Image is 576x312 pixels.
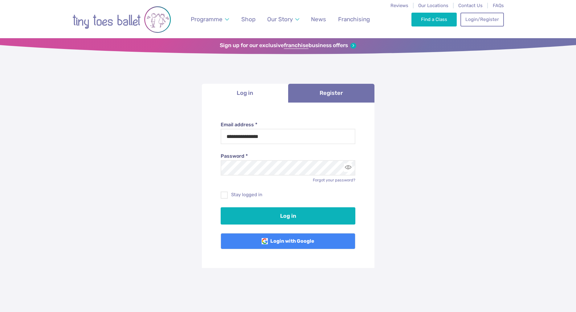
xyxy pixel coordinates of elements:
span: News [311,16,326,23]
a: Sign up for our exclusivefranchisebusiness offers [220,42,356,49]
a: Shop [238,12,258,26]
a: Register [288,84,374,103]
a: Login with Google [221,233,355,249]
a: Franchising [335,12,373,26]
span: Our Story [267,16,293,23]
span: Franchising [338,16,370,23]
a: Find a Class [411,13,457,26]
button: Log in [221,207,355,225]
label: Email address * [221,121,355,128]
a: Login/Register [460,13,504,26]
a: Contact Us [458,3,483,8]
a: Programme [188,12,232,26]
label: Stay logged in [221,192,355,198]
span: Programme [191,16,223,23]
a: News [308,12,329,26]
button: Toggle password visibility [344,164,352,172]
img: tiny toes ballet [72,4,171,35]
div: Log in [202,103,374,268]
label: Password * [221,153,355,160]
a: Our Locations [418,3,448,8]
img: Google Logo [262,238,268,244]
a: Reviews [390,3,408,8]
a: FAQs [493,3,504,8]
strong: franchise [284,42,308,49]
a: Our Story [264,12,302,26]
a: Forgot your password? [313,178,355,182]
span: Shop [241,16,255,23]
